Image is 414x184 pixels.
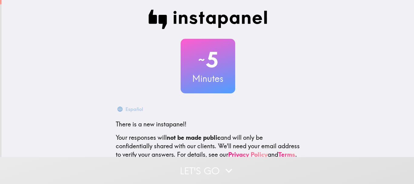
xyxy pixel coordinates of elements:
h3: Minutes [181,72,235,85]
b: not be made public [167,134,220,141]
a: Privacy Policy [228,151,268,158]
span: ~ [197,51,206,69]
p: Your responses will and will only be confidentially shared with our clients. We'll need your emai... [116,133,300,159]
h2: 5 [181,47,235,72]
a: Terms [278,151,295,158]
img: Instapanel [149,10,267,29]
div: Español [125,105,143,113]
span: There is a new instapanel! [116,120,186,128]
button: Español [116,103,145,115]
